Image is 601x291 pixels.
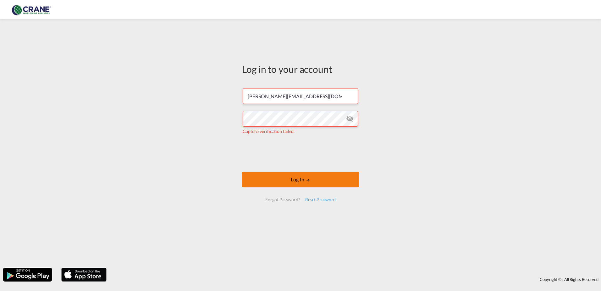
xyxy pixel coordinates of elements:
[303,194,338,205] div: Reset Password
[3,267,52,282] img: google.png
[61,267,107,282] img: apple.png
[9,3,52,17] img: 374de710c13411efa3da03fd754f1635.jpg
[242,172,359,187] button: LOGIN
[243,128,295,134] span: Captcha verification failed.
[253,141,348,165] iframe: reCAPTCHA
[346,115,354,123] md-icon: icon-eye-off
[110,274,601,285] div: Copyright © . All Rights Reserved
[242,62,359,76] div: Log in to your account
[263,194,302,205] div: Forgot Password?
[243,88,358,104] input: Enter email/phone number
